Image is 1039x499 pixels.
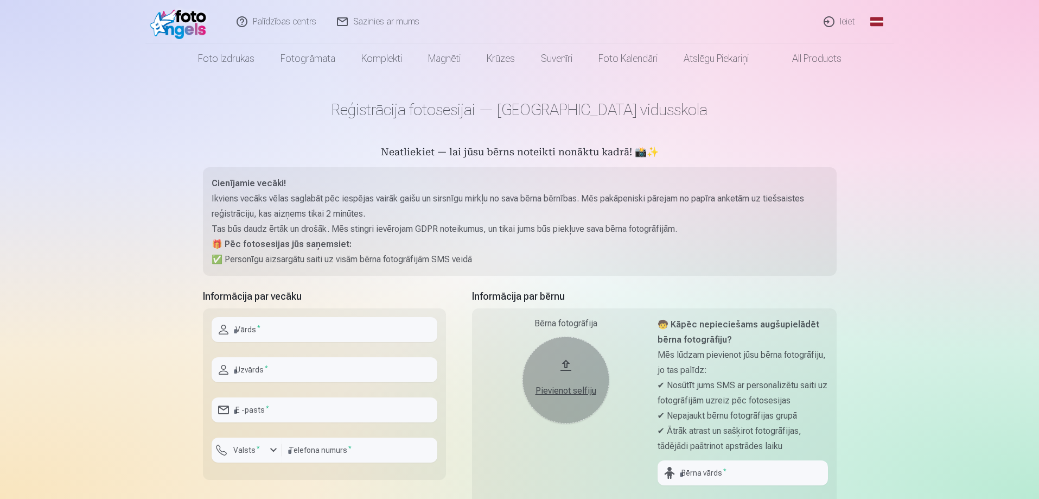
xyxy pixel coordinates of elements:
div: Pievienot selfiju [533,384,598,397]
h1: Reģistrācija fotosesijai — [GEOGRAPHIC_DATA] vidusskola [203,100,837,119]
a: Magnēti [415,43,474,74]
h5: Neatliekiet — lai jūsu bērns noteikti nonāktu kadrā! 📸✨ [203,146,837,161]
a: Krūzes [474,43,528,74]
a: Komplekti [348,43,415,74]
button: Valsts* [212,438,282,463]
a: Suvenīri [528,43,585,74]
p: ✔ Ātrāk atrast un sašķirot fotogrāfijas, tādējādi paātrinot apstrādes laiku [658,424,828,454]
label: Valsts [229,445,264,456]
div: Bērna fotogrāfija [481,317,651,330]
p: Tas būs daudz ērtāk un drošāk. Mēs stingri ievērojam GDPR noteikumus, un tikai jums būs piekļuve ... [212,222,828,237]
a: Atslēgu piekariņi [671,43,762,74]
h5: Informācija par bērnu [472,289,837,304]
a: Fotogrāmata [267,43,348,74]
p: Mēs lūdzam pievienot jūsu bērna fotogrāfiju, jo tas palīdz: [658,348,828,378]
a: Foto izdrukas [185,43,267,74]
p: ✔ Nepajaukt bērnu fotogrāfijas grupā [658,408,828,424]
p: ✅ Personīgu aizsargātu saiti uz visām bērna fotogrāfijām SMS veidā [212,252,828,267]
h5: Informācija par vecāku [203,289,446,304]
strong: 🧒 Kāpēc nepieciešams augšupielādēt bērna fotogrāfiju? [658,319,819,345]
strong: 🎁 Pēc fotosesijas jūs saņemsiet: [212,239,352,249]
a: Foto kalendāri [585,43,671,74]
strong: Cienījamie vecāki! [212,178,286,188]
a: All products [762,43,855,74]
img: /fa1 [150,4,212,39]
p: ✔ Nosūtīt jums SMS ar personalizētu saiti uz fotogrāfijām uzreiz pēc fotosesijas [658,378,828,408]
button: Pievienot selfiju [522,337,609,424]
p: Ikviens vecāks vēlas saglabāt pēc iespējas vairāk gaišu un sirsnīgu mirkļu no sava bērna bērnības... [212,191,828,222]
